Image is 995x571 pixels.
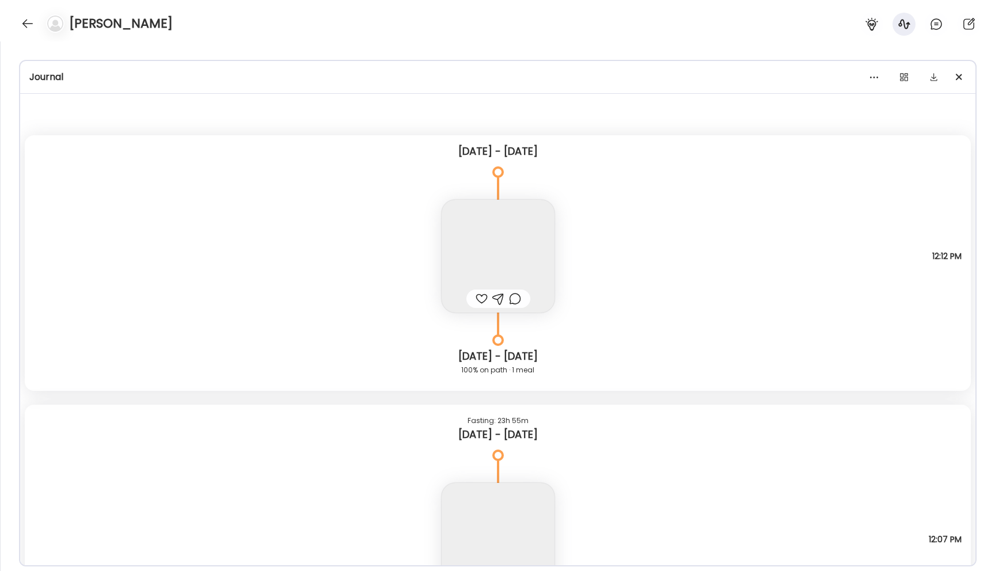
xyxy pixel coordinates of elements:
[34,144,962,158] div: [DATE] - [DATE]
[29,70,966,84] div: Journal
[34,363,962,377] div: 100% on path · 1 meal
[932,251,962,261] span: 12:12 PM
[69,14,173,33] h4: [PERSON_NAME]
[34,414,962,428] div: Fasting: 23h 55m
[34,349,962,363] div: [DATE] - [DATE]
[929,534,962,545] span: 12:07 PM
[34,428,962,441] div: [DATE] - [DATE]
[47,16,63,32] img: bg-avatar-default.svg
